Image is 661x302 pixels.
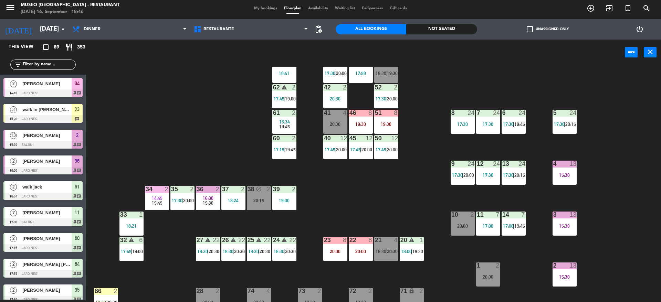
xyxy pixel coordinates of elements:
div: 12 [366,135,373,141]
div: 12 [340,135,347,141]
span: 19:45 [514,121,525,127]
i: warning [256,237,262,243]
span: pending_actions [314,25,323,33]
i: exit_to_app [605,4,613,12]
span: 17:30 [325,71,335,76]
span: Availability [305,7,332,10]
span: 18:30 [376,71,386,76]
span: 17:30 [503,172,514,178]
i: search [642,4,651,12]
div: 24 [468,110,474,116]
div: This view [3,43,50,51]
div: 27 [197,237,197,243]
div: 8 [368,110,373,116]
span: 17:30 [376,96,386,101]
i: power_input [627,48,636,56]
i: warning [205,237,211,243]
div: [DATE] 16. September - 18:46 [21,9,119,15]
span: | [284,249,285,254]
span: 19:00 [285,96,296,101]
div: 2 [216,288,220,294]
span: Early-access [358,7,386,10]
div: 2 [317,288,322,294]
div: 15:30 [553,274,577,279]
span: 2 [10,184,17,191]
i: warning [409,237,415,243]
div: 17:30 [451,122,475,127]
span: 2 [10,261,17,268]
div: 72 [349,288,350,294]
span: 19:30 [412,249,423,254]
div: 2 [266,186,271,192]
div: 15:30 [553,173,577,177]
span: | [258,249,260,254]
span: 11 [75,208,80,217]
span: Waiting list [332,7,358,10]
div: 24 [493,161,500,167]
span: | [207,249,209,254]
div: 20:00 [323,249,347,254]
div: 19:30 [349,122,373,127]
input: Filter by name... [22,61,75,68]
div: 45 [349,135,350,141]
span: | [564,121,565,127]
span: 17:30 [554,121,565,127]
span: | [360,147,361,152]
div: 2 [292,135,296,141]
span: Dinner [84,27,101,32]
div: 4 [343,110,347,116]
div: 4 [394,237,398,243]
span: [PERSON_NAME] [PERSON_NAME] [22,261,72,268]
div: 19:00 [272,198,296,203]
div: 24 [468,161,474,167]
span: [PERSON_NAME] [22,287,72,294]
span: [PERSON_NAME] [22,80,72,87]
div: 15:30 [553,224,577,228]
span: 19:45 [514,223,525,229]
div: 24 [518,161,525,167]
button: close [644,47,657,57]
div: 7 [521,212,525,218]
span: walk jack [22,183,72,191]
div: 1 [419,237,423,243]
div: 18:21 [119,224,144,228]
span: 20:00 [336,147,347,152]
span: 16:00 [203,195,213,201]
span: | [386,96,387,101]
span: 20:00 [387,147,398,152]
span: | [335,147,336,152]
span: 89 [54,43,59,51]
span: 19:30 [203,200,213,206]
span: 19:30 [387,71,398,76]
div: 20:00 [476,274,500,279]
span: 19:45 [152,200,162,206]
span: | [131,249,132,254]
i: warning [281,84,287,90]
span: 17:30 [452,172,463,178]
i: menu [5,2,15,13]
span: 23 [75,105,80,114]
span: 2 [10,235,17,242]
span: 17:45 [274,96,284,101]
span: | [233,249,234,254]
i: power_settings_new [636,25,644,33]
div: 22 [264,237,271,243]
span: 17:00 [503,223,514,229]
div: 4 [266,288,271,294]
label: Unassigned only [527,26,569,32]
span: [PERSON_NAME] [22,158,72,165]
span: 20:15 [565,121,576,127]
div: 2 [470,212,474,218]
span: 20:15 [514,172,525,178]
span: | [513,172,514,178]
